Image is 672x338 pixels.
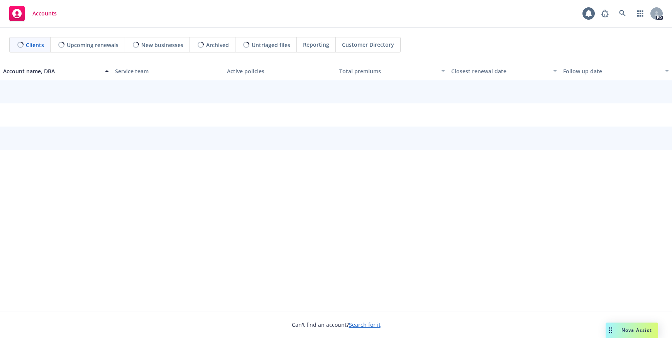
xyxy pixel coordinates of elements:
span: Customer Directory [342,41,394,49]
button: Service team [112,62,224,80]
div: Account name, DBA [3,67,100,75]
div: Drag to move [606,323,615,338]
span: Accounts [32,10,57,17]
div: Closest renewal date [451,67,548,75]
a: Report a Bug [597,6,613,21]
span: Nova Assist [621,327,652,333]
button: Nova Assist [606,323,658,338]
div: Active policies [227,67,333,75]
div: Follow up date [563,67,660,75]
a: Switch app [633,6,648,21]
span: New businesses [141,41,183,49]
button: Follow up date [560,62,672,80]
span: Reporting [303,41,329,49]
a: Search for it [349,321,381,328]
button: Total premiums [336,62,448,80]
span: Untriaged files [252,41,290,49]
span: Upcoming renewals [67,41,118,49]
button: Active policies [224,62,336,80]
div: Service team [115,67,221,75]
span: Can't find an account? [292,321,381,329]
button: Closest renewal date [448,62,560,80]
a: Search [615,6,630,21]
a: Accounts [6,3,60,24]
div: Total premiums [339,67,437,75]
span: Archived [206,41,229,49]
span: Clients [26,41,44,49]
